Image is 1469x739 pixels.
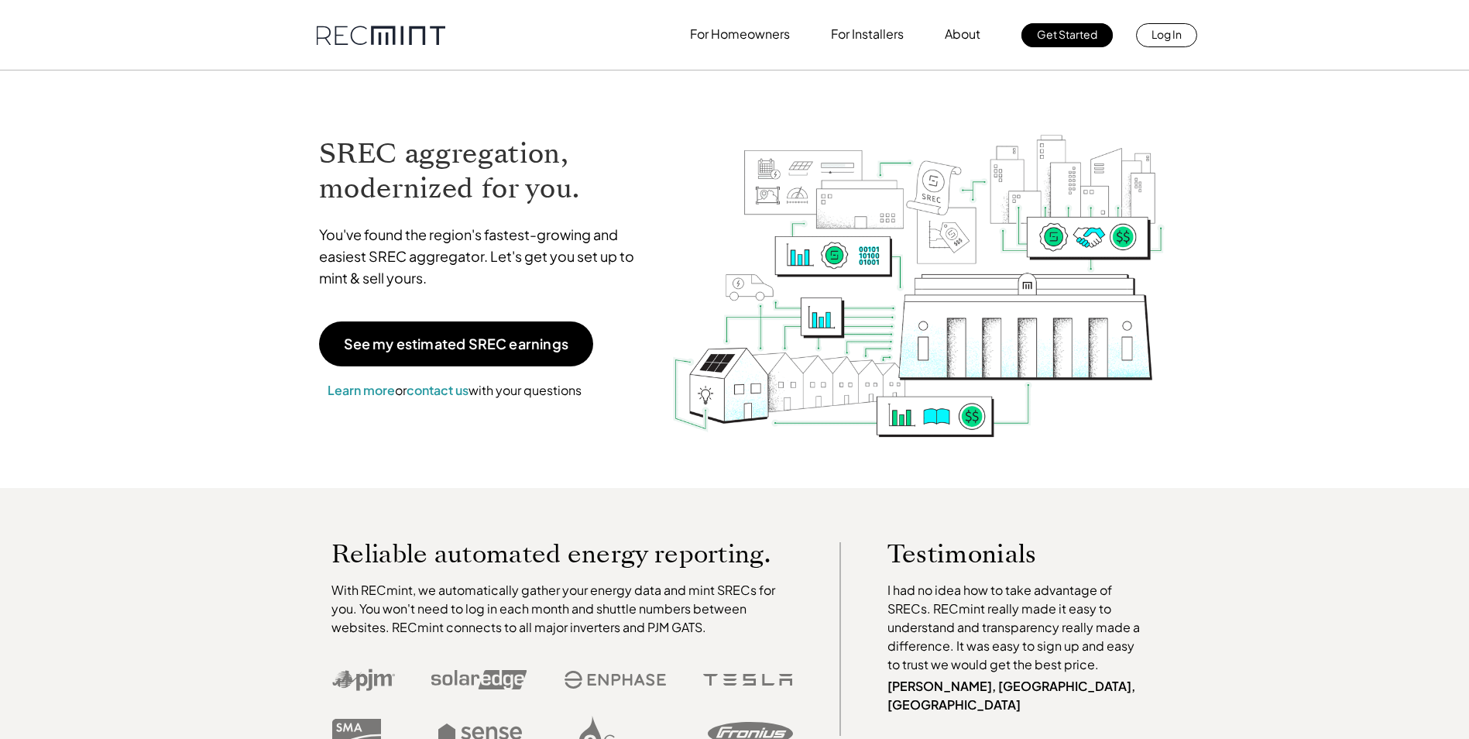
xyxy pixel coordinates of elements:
[319,380,590,400] p: or with your questions
[328,382,395,398] a: Learn more
[1152,23,1182,45] p: Log In
[887,677,1148,714] p: [PERSON_NAME], [GEOGRAPHIC_DATA], [GEOGRAPHIC_DATA]
[319,136,649,206] h1: SREC aggregation, modernized for you.
[1021,23,1113,47] a: Get Started
[344,337,568,351] p: See my estimated SREC earnings
[319,224,649,289] p: You've found the region's fastest-growing and easiest SREC aggregator. Let's get you set up to mi...
[945,23,980,45] p: About
[887,581,1148,674] p: I had no idea how to take advantage of SRECs. RECmint really made it easy to understand and trans...
[690,23,790,45] p: For Homeowners
[671,94,1165,442] img: RECmint value cycle
[831,23,904,45] p: For Installers
[407,382,469,398] a: contact us
[319,321,593,366] a: See my estimated SREC earnings
[1136,23,1197,47] a: Log In
[887,542,1118,565] p: Testimonials
[1037,23,1097,45] p: Get Started
[331,581,793,637] p: With RECmint, we automatically gather your energy data and mint SRECs for you. You won't need to ...
[331,542,793,565] p: Reliable automated energy reporting.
